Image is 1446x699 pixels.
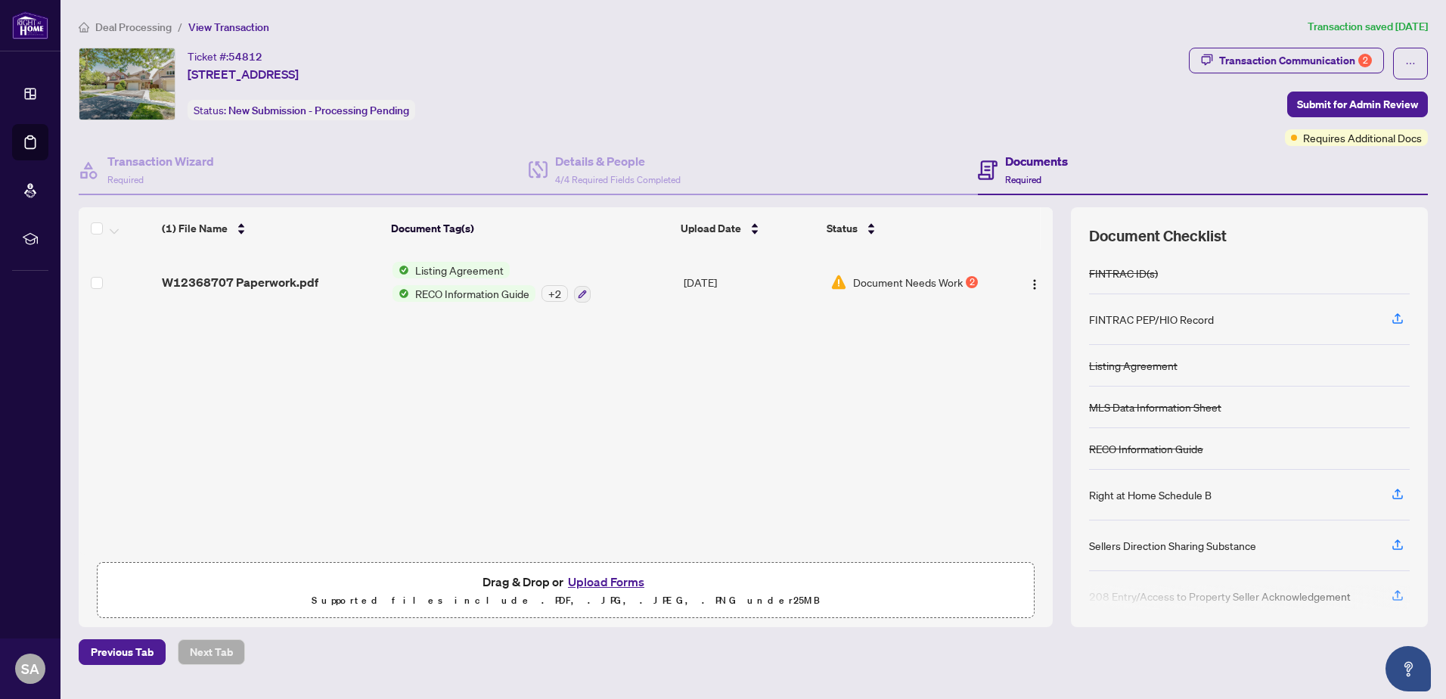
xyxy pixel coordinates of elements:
[1005,174,1041,185] span: Required
[107,174,144,185] span: Required
[107,592,1025,610] p: Supported files include .PDF, .JPG, .JPEG, .PNG under 25 MB
[79,48,175,120] img: IMG-W12368707_1.jpg
[1089,399,1221,415] div: MLS Data Information Sheet
[1089,225,1227,247] span: Document Checklist
[1189,48,1384,73] button: Transaction Communication2
[1358,54,1372,67] div: 2
[1287,92,1428,117] button: Submit for Admin Review
[188,100,415,120] div: Status:
[821,207,998,250] th: Status
[678,250,824,315] td: [DATE]
[563,572,649,592] button: Upload Forms
[1405,58,1416,69] span: ellipsis
[107,152,214,170] h4: Transaction Wizard
[393,285,409,302] img: Status Icon
[21,658,39,679] span: SA
[79,22,89,33] span: home
[95,20,172,34] span: Deal Processing
[966,276,978,288] div: 2
[827,220,858,237] span: Status
[1089,311,1214,328] div: FINTRAC PEP/HIO Record
[681,220,741,237] span: Upload Date
[79,639,166,665] button: Previous Tab
[178,18,182,36] li: /
[1089,440,1203,457] div: RECO Information Guide
[162,273,318,291] span: W12368707 Paperwork.pdf
[409,285,535,302] span: RECO Information Guide
[162,220,228,237] span: (1) File Name
[1089,537,1256,554] div: Sellers Direction Sharing Substance
[1089,357,1178,374] div: Listing Agreement
[1308,18,1428,36] article: Transaction saved [DATE]
[98,563,1034,619] span: Drag & Drop orUpload FormsSupported files include .PDF, .JPG, .JPEG, .PNG under25MB
[393,262,591,303] button: Status IconListing AgreementStatus IconRECO Information Guide+2
[1303,129,1422,146] span: Requires Additional Docs
[385,207,675,250] th: Document Tag(s)
[228,104,409,117] span: New Submission - Processing Pending
[1219,48,1372,73] div: Transaction Communication
[1297,92,1418,116] span: Submit for Admin Review
[12,11,48,39] img: logo
[1089,486,1212,503] div: Right at Home Schedule B
[853,274,963,290] span: Document Needs Work
[409,262,510,278] span: Listing Agreement
[1029,278,1041,290] img: Logo
[675,207,821,250] th: Upload Date
[188,20,269,34] span: View Transaction
[555,152,681,170] h4: Details & People
[483,572,649,592] span: Drag & Drop or
[541,285,568,302] div: + 2
[156,207,385,250] th: (1) File Name
[830,274,847,290] img: Document Status
[393,262,409,278] img: Status Icon
[188,65,299,83] span: [STREET_ADDRESS]
[1022,270,1047,294] button: Logo
[228,50,262,64] span: 54812
[1385,646,1431,691] button: Open asap
[1005,152,1068,170] h4: Documents
[188,48,262,65] div: Ticket #:
[178,639,245,665] button: Next Tab
[555,174,681,185] span: 4/4 Required Fields Completed
[91,640,154,664] span: Previous Tab
[1089,265,1158,281] div: FINTRAC ID(s)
